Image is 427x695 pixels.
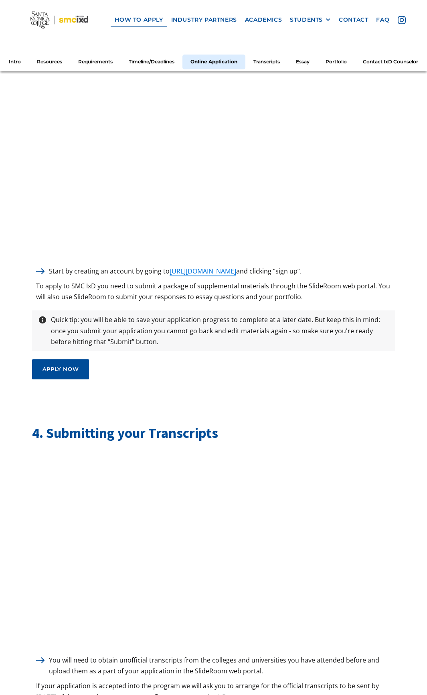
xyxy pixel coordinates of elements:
a: Requirements [70,55,121,69]
iframe: SMC IxD Video 3: Starting your online application [32,54,395,257]
a: Essay [288,55,318,69]
p: Start by creating an account by going to and clicking “sign up”. [45,266,306,277]
p: To apply to SMC IxD you need to submit a package of supplemental materials through the SlideRoom ... [32,281,395,302]
div: STUDENTS [290,16,323,23]
a: Resources [29,55,70,69]
iframe: SMC IxD Video 4: Submitting your transcripts [32,443,395,647]
a: Contact IxD Counselor [355,55,426,69]
a: how to apply [111,12,167,27]
a: faq [372,12,393,27]
a: apply now [32,359,89,379]
a: Portfolio [318,55,355,69]
h2: 4. Submitting your Transcripts [32,423,395,443]
p: You will need to obtain unofficial transcripts from the colleges and universities you have attend... [45,655,395,677]
div: apply now [42,366,79,373]
a: Timeline/Deadlines [121,55,182,69]
img: icon - instagram [398,16,406,24]
a: industry partners [167,12,241,27]
a: Transcripts [245,55,288,69]
a: Intro [1,55,29,69]
p: Quick tip: you will be able to save your application progress to complete at a later date. But ke... [47,314,393,347]
a: contact [335,12,372,27]
img: Santa Monica College - SMC IxD logo [30,11,88,28]
a: Academics [241,12,286,27]
div: STUDENTS [290,16,331,23]
a: Online Application [182,55,245,69]
a: [URL][DOMAIN_NAME] [170,267,236,276]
